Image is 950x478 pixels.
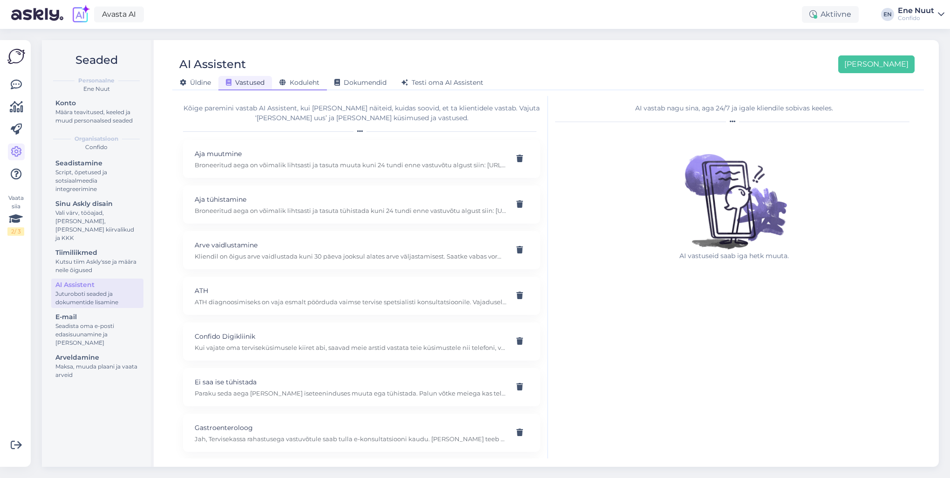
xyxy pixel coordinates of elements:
div: AI vastab nagu sina, aga 24/7 ja igale kliendile sobivas keeles. [555,103,913,113]
a: Avasta AI [94,7,144,22]
p: Broneeritud aega on võimalik lihtsasti ja tasuta tühistada kuni 24 tundi enne vastuvõtu algust si... [195,206,506,215]
p: Arve vaidlustamine [195,240,506,250]
a: SeadistamineScript, õpetused ja sotsiaalmeedia integreerimine [51,157,143,195]
p: Aja muutmine [195,149,506,159]
div: Ene Nuut [898,7,934,14]
div: Script, õpetused ja sotsiaalmeedia integreerimine [55,168,139,193]
div: Maksa, muuda plaani ja vaata arveid [55,362,139,379]
img: Askly Logo [7,48,25,65]
div: Ei saa ise tühistadaParaku seda aega [PERSON_NAME] iseteeninduses muuta ega tühistada. Palun võtk... [183,368,540,406]
div: EN [881,8,894,21]
p: Jah, Tervisekassa rahastusega vastuvõtule saab tulla e-konsultatsiooni kaudu. [PERSON_NAME] teeb ... [195,435,506,443]
h2: Seaded [49,51,143,69]
span: Testi oma AI Assistent [401,78,483,87]
p: ATH diagnoosimiseks on vaja esmalt pöörduda vaimse tervise spetsialisti konsultatsioonile. Vajadu... [195,298,506,306]
div: Juturoboti seaded ja dokumentide lisamine [55,290,139,307]
div: ATHATH diagnoosimiseks on vaja esmalt pöörduda vaimse tervise spetsialisti konsultatsioonile. Vaj... [183,277,540,315]
span: Üldine [180,78,211,87]
div: Vaata siia [7,194,24,236]
p: Aja tühistamine [195,194,506,205]
a: TiimiliikmedKutsu tiim Askly'sse ja määra neile õigused [51,246,143,276]
p: Kliendil on õigus arve vaidlustada kuni 30 päeva jooksul alates arve väljastamisest. Saatke vabas... [195,252,506,260]
img: explore-ai [71,5,90,24]
div: Seadista oma e-posti edasisuunamine ja [PERSON_NAME] [55,322,139,347]
div: 2 / 3 [7,227,24,236]
div: Kutsu tiim Askly'sse ja määra neile õigused [55,258,139,274]
div: Confido [898,14,934,22]
div: Seadistamine [55,158,139,168]
div: GastroenteroloogJah, Tervisekassa rahastusega vastuvõtule saab tulla e-konsultatsiooni kaudu. [PE... [183,414,540,452]
span: Koduleht [279,78,319,87]
a: Sinu Askly disainVali värv, tööajad, [PERSON_NAME], [PERSON_NAME] kiirvalikud ja KKK [51,198,143,244]
div: AI Assistent [179,55,246,73]
b: Organisatsioon [75,135,118,143]
p: Kui vajate oma terviseküsimusele kiiret abi, saavad meie arstid vastata teie küsimustele nii tele... [195,343,506,352]
div: Confido DigikliinikKui vajate oma terviseküsimusele kiiret abi, saavad meie arstid vastata teie k... [183,322,540,361]
p: Confido Digikliinik [195,331,506,341]
a: ArveldamineMaksa, muuda plaani ja vaata arveid [51,351,143,381]
p: AI vastuseid saab iga hetk muuta. [674,251,795,261]
div: Kõige paremini vastab AI Assistent, kui [PERSON_NAME] näiteid, kuidas soovid, et ta klientidele v... [183,103,540,123]
div: Vali värv, tööajad, [PERSON_NAME], [PERSON_NAME] kiirvalikud ja KKK [55,209,139,242]
div: Aja tühistamineBroneeritud aega on võimalik lihtsasti ja tasuta tühistada kuni 24 tundi enne vast... [183,185,540,224]
div: Arveldamine [55,353,139,362]
div: Sinu Askly disain [55,199,139,209]
div: Arve vaidlustamineKliendil on õigus arve vaidlustada kuni 30 päeva jooksul alates arve väljastami... [183,231,540,269]
div: AI Assistent [55,280,139,290]
a: Ene NuutConfido [898,7,944,22]
div: Aja muutmineBroneeritud aega on võimalik lihtsasti ja tasuta muuta kuni 24 tundi enne vastuvõtu a... [183,140,540,178]
span: Vastused [226,78,265,87]
span: Dokumendid [334,78,387,87]
div: Määra teavitused, keeled ja muud personaalsed seaded [55,108,139,125]
p: Broneeritud aega on võimalik lihtsasti ja tasuta muuta kuni 24 tundi enne vastuvõtu algust siin: ... [195,161,506,169]
p: Gastroenteroloog [195,423,506,433]
div: E-mail [55,312,139,322]
img: No qna [674,130,795,251]
div: Confido [49,143,143,151]
div: Tiimiliikmed [55,248,139,258]
p: Ei saa ise tühistada [195,377,506,387]
a: AI AssistentJuturoboti seaded ja dokumentide lisamine [51,279,143,308]
a: KontoMäära teavitused, keeled ja muud personaalsed seaded [51,97,143,126]
div: Ene Nuut [49,85,143,93]
p: ATH [195,286,506,296]
button: [PERSON_NAME] [838,55,915,73]
p: Paraku seda aega [PERSON_NAME] iseteeninduses muuta ega tühistada. Palun võtke meiega kas telefon... [195,389,506,397]
div: Konto [55,98,139,108]
a: E-mailSeadista oma e-posti edasisuunamine ja [PERSON_NAME] [51,311,143,348]
div: Aktiivne [802,6,859,23]
b: Personaalne [78,76,115,85]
